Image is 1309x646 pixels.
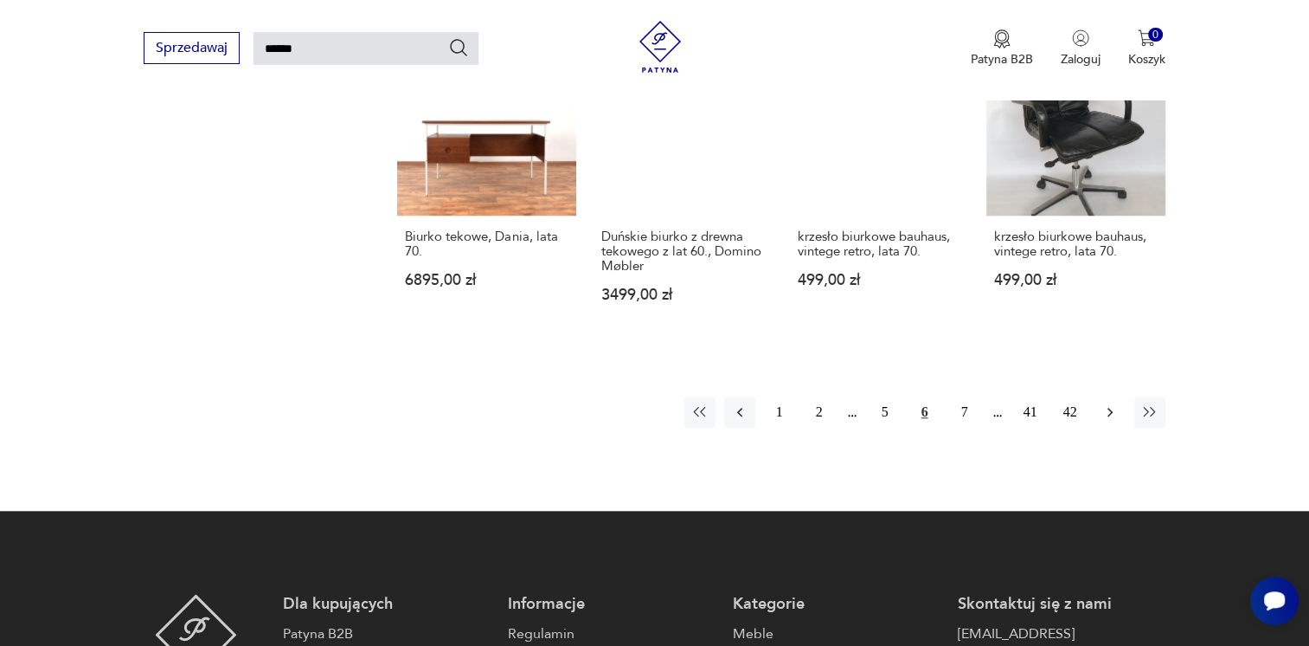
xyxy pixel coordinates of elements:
p: 499,00 zł [994,273,1158,287]
p: Koszyk [1128,51,1165,68]
a: Sprzedawaj [144,43,240,55]
button: 6 [909,397,940,428]
button: Sprzedawaj [144,32,240,64]
p: Kategorie [733,594,940,615]
a: Meble [733,623,940,644]
h3: krzesło biurkowe bauhaus, vintege retro, lata 70. [798,229,961,259]
p: 6895,00 zł [405,273,568,287]
a: krzesło biurkowe bauhaus, vintege retro, lata 70.krzesło biurkowe bauhaus, vintege retro, lata 70... [986,36,1165,336]
button: 0Koszyk [1128,29,1165,68]
button: 1 [764,397,795,428]
button: 5 [869,397,901,428]
p: Patyna B2B [971,51,1033,68]
p: Skontaktuj się z nami [958,594,1165,615]
button: Szukaj [448,37,469,58]
h3: Duńskie biurko z drewna tekowego z lat 60., Domino Møbler [601,229,765,274]
button: 41 [1015,397,1046,428]
a: Biurko tekowe, Dania, lata 70.Biurko tekowe, Dania, lata 70.6895,00 zł [397,36,576,336]
a: krzesło biurkowe bauhaus, vintege retro, lata 70.krzesło biurkowe bauhaus, vintege retro, lata 70... [790,36,969,336]
button: 7 [949,397,980,428]
img: Patyna - sklep z meblami i dekoracjami vintage [634,21,686,73]
button: 2 [804,397,835,428]
a: Patyna B2B [283,623,491,644]
button: Patyna B2B [971,29,1033,68]
p: Zaloguj [1061,51,1100,68]
h3: Biurko tekowe, Dania, lata 70. [405,229,568,259]
iframe: Smartsupp widget button [1250,577,1299,625]
a: Regulamin [508,623,715,644]
button: Zaloguj [1061,29,1100,68]
p: 3499,00 zł [601,287,765,302]
button: 42 [1055,397,1086,428]
div: 0 [1148,28,1163,42]
p: Dla kupujących [283,594,491,615]
p: 499,00 zł [798,273,961,287]
img: Ikona medalu [993,29,1011,48]
h3: krzesło biurkowe bauhaus, vintege retro, lata 70. [994,229,1158,259]
a: Ikona medaluPatyna B2B [971,29,1033,68]
p: Informacje [508,594,715,615]
img: Ikona koszyka [1138,29,1155,47]
img: Ikonka użytkownika [1072,29,1089,47]
a: Duńskie biurko z drewna tekowego z lat 60., Domino MøblerDuńskie biurko z drewna tekowego z lat 6... [594,36,773,336]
